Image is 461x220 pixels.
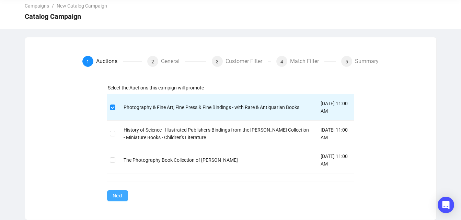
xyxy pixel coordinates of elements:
[113,192,123,199] span: Next
[96,56,123,67] div: Auctions
[107,190,128,201] button: Next
[280,59,283,64] span: 4
[216,59,219,64] span: 3
[345,59,348,64] span: 5
[55,2,108,10] a: New Catalog Campaign
[151,59,154,64] span: 2
[341,56,379,67] div: 5Summary
[315,94,354,121] td: [DATE] 11:00 AM
[315,147,354,173] td: [DATE] 11:00 AM
[147,56,206,67] div: 2General
[226,56,268,67] div: Customer Filter
[108,85,204,90] label: Select the Auctions this campign will promote
[52,2,54,10] li: /
[315,121,354,147] td: [DATE] 11:00 AM
[438,197,454,213] div: Open Intercom Messenger
[118,147,315,173] td: The Photography Book Collection of [PERSON_NAME]
[25,11,81,22] span: Catalog Campaign
[355,56,379,67] div: Summary
[276,56,335,67] div: 4Match Filter
[290,56,324,67] div: Match Filter
[23,2,50,10] a: Campaigns
[118,121,315,147] td: History of Science - Illustrated Publisher's Bindings from the [PERSON_NAME] Collection - Miniatu...
[82,56,141,67] div: 1Auctions
[212,56,271,67] div: 3Customer Filter
[87,59,89,64] span: 1
[118,94,315,121] td: Photography & Fine Art; Fine Press & Fine Bindings - with Rare & Antiquarian Books
[161,56,185,67] div: General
